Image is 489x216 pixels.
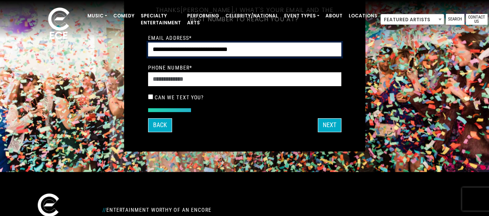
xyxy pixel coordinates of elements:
[184,9,222,29] a: Performing Arts
[138,9,184,29] a: Specialty Entertainment
[148,118,172,132] button: Back
[102,207,106,213] span: //
[155,94,204,101] label: Can we text you?
[148,64,193,71] label: Phone Number
[84,9,110,22] a: Music
[466,14,487,25] a: Contact Us
[98,204,318,216] div: Entertainment Worthy of an Encore
[222,9,281,22] a: Celebrity/National
[380,14,444,25] span: Featured Artists
[381,14,444,25] span: Featured Artists
[318,118,341,132] button: Next
[346,9,380,22] a: Locations
[39,5,78,43] img: ece_new_logo_whitev2-1.png
[322,9,346,22] a: About
[281,9,322,22] a: Event Types
[446,14,464,25] a: Search
[110,9,138,22] a: Comedy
